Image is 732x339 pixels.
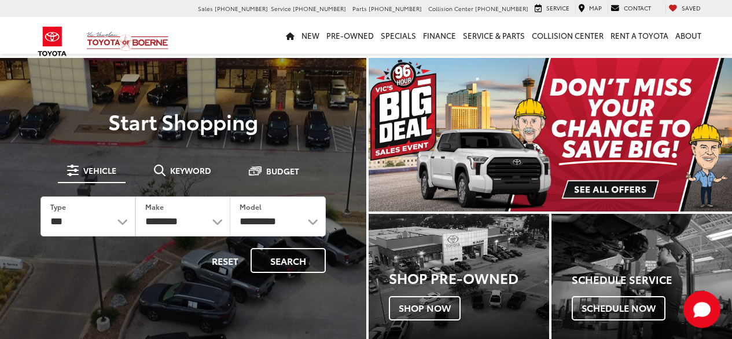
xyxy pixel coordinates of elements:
[683,291,720,328] svg: Start Chat
[215,4,268,13] span: [PHONE_NUMBER]
[352,4,367,13] span: Parts
[369,4,422,13] span: [PHONE_NUMBER]
[528,17,607,54] a: Collision Center
[428,4,473,13] span: Collision Center
[282,17,298,54] a: Home
[298,17,323,54] a: New
[170,166,211,174] span: Keyword
[546,3,569,12] span: Service
[86,31,169,52] img: Vic Vaughan Toyota of Boerne
[665,3,704,14] a: My Saved Vehicles
[198,4,213,13] span: Sales
[24,110,342,133] p: Start Shopping
[389,270,549,285] h3: Shop Pre-Owned
[532,3,572,14] a: Service
[271,4,291,13] span: Service
[672,17,705,54] a: About
[240,202,262,212] label: Model
[293,4,346,13] span: [PHONE_NUMBER]
[459,17,528,54] a: Service & Parts: Opens in a new tab
[475,4,528,13] span: [PHONE_NUMBER]
[266,167,299,175] span: Budget
[31,23,74,60] img: Toyota
[377,17,420,54] a: Specials
[589,3,602,12] span: Map
[83,166,116,174] span: Vehicle
[202,248,248,273] button: Reset
[389,296,461,320] span: Shop Now
[572,296,665,320] span: Schedule Now
[572,274,732,286] h4: Schedule Service
[323,17,377,54] a: Pre-Owned
[682,3,701,12] span: Saved
[575,3,605,14] a: Map
[50,202,66,212] label: Type
[607,17,672,54] a: Rent a Toyota
[420,17,459,54] a: Finance
[608,3,654,14] a: Contact
[251,248,326,273] button: Search
[624,3,651,12] span: Contact
[683,291,720,328] button: Toggle Chat Window
[145,202,164,212] label: Make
